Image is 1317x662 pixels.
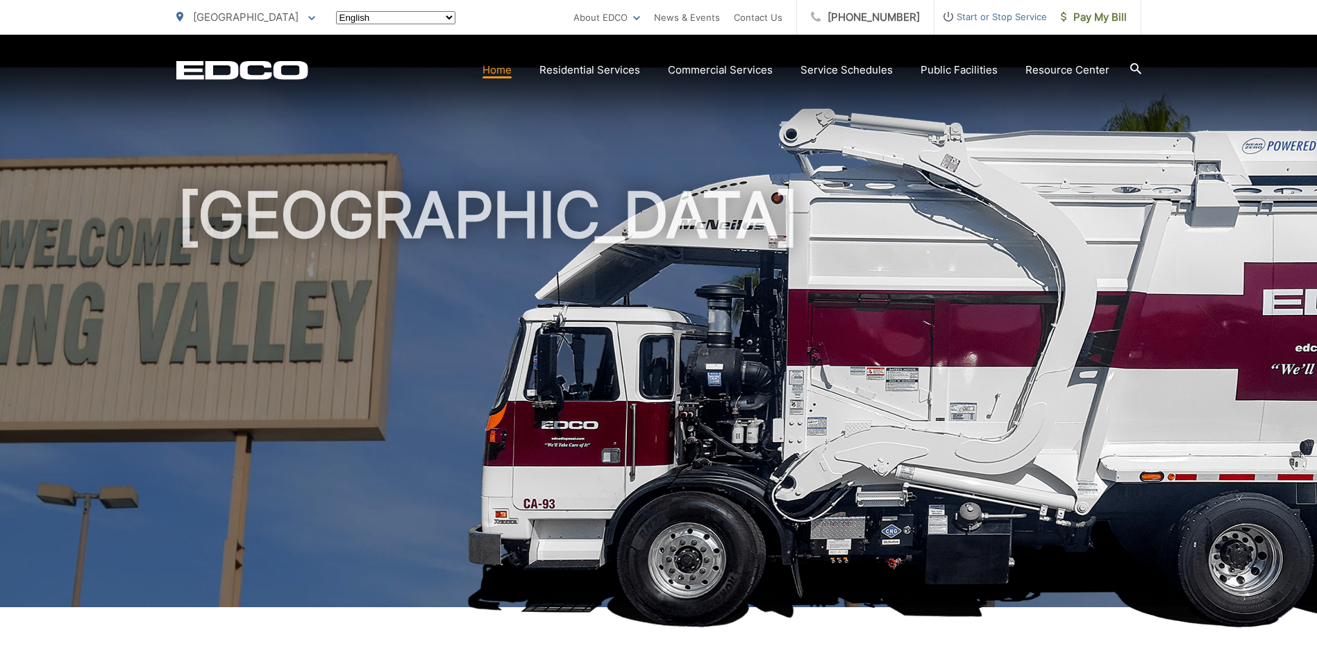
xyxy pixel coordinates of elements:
[176,60,308,80] a: EDCD logo. Return to the homepage.
[483,62,512,78] a: Home
[800,62,893,78] a: Service Schedules
[668,62,773,78] a: Commercial Services
[1025,62,1109,78] a: Resource Center
[921,62,998,78] a: Public Facilities
[193,10,299,24] span: [GEOGRAPHIC_DATA]
[573,9,640,26] a: About EDCO
[1061,9,1127,26] span: Pay My Bill
[734,9,782,26] a: Contact Us
[176,180,1141,620] h1: [GEOGRAPHIC_DATA]
[539,62,640,78] a: Residential Services
[654,9,720,26] a: News & Events
[336,11,455,24] select: Select a language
